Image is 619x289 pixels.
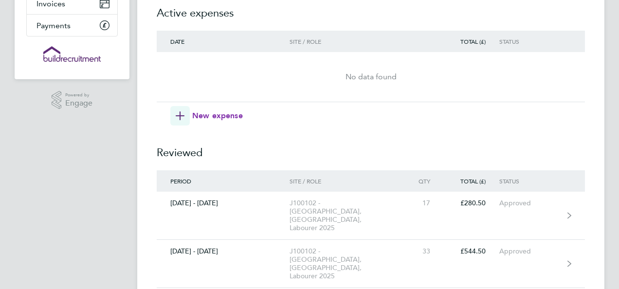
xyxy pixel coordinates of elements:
div: £544.50 [444,247,499,255]
img: buildrec-logo-retina.png [43,46,101,62]
a: [DATE] - [DATE]J100102 - [GEOGRAPHIC_DATA], [GEOGRAPHIC_DATA], Labourer 202517£280.50Approved [157,192,585,240]
span: Powered by [65,91,92,99]
div: Status [499,38,559,45]
button: New expense [170,106,243,126]
h2: Reviewed [157,126,585,170]
div: Site / Role [290,178,401,184]
span: Payments [36,21,71,30]
a: Go to home page [26,46,118,62]
div: Date [157,38,290,45]
div: Approved [499,199,559,207]
a: Powered byEngage [52,91,93,109]
a: [DATE] - [DATE]J100102 - [GEOGRAPHIC_DATA], [GEOGRAPHIC_DATA], Labourer 202533£544.50Approved [157,240,585,288]
span: Engage [65,99,92,108]
div: [DATE] - [DATE] [157,199,290,207]
div: J100102 - [GEOGRAPHIC_DATA], [GEOGRAPHIC_DATA], Labourer 2025 [290,247,401,280]
div: Total (£) [444,38,499,45]
div: [DATE] - [DATE] [157,247,290,255]
div: No data found [157,71,585,83]
div: £280.50 [444,199,499,207]
a: Payments [27,15,117,36]
div: Status [499,178,559,184]
div: 33 [401,247,444,255]
span: Period [170,177,191,185]
div: Approved [499,247,559,255]
div: 17 [401,199,444,207]
span: New expense [192,110,243,122]
div: J100102 - [GEOGRAPHIC_DATA], [GEOGRAPHIC_DATA], Labourer 2025 [290,199,401,232]
div: Site / Role [290,38,401,45]
div: Qty [401,178,444,184]
div: Total (£) [444,178,499,184]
